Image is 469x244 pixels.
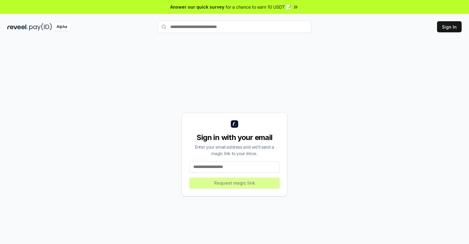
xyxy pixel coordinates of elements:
[29,23,52,31] img: pay_id
[170,4,224,10] span: Answer our quick survey
[189,144,280,157] div: Enter your email address and we’ll send a magic link to your inbox.
[189,133,280,142] div: Sign in with your email
[231,120,238,128] img: logo_small
[7,23,28,31] img: reveel_dark
[437,21,462,32] button: Sign In
[53,23,70,31] div: Alpha
[226,4,291,10] span: for a chance to earn 10 USDT 📝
